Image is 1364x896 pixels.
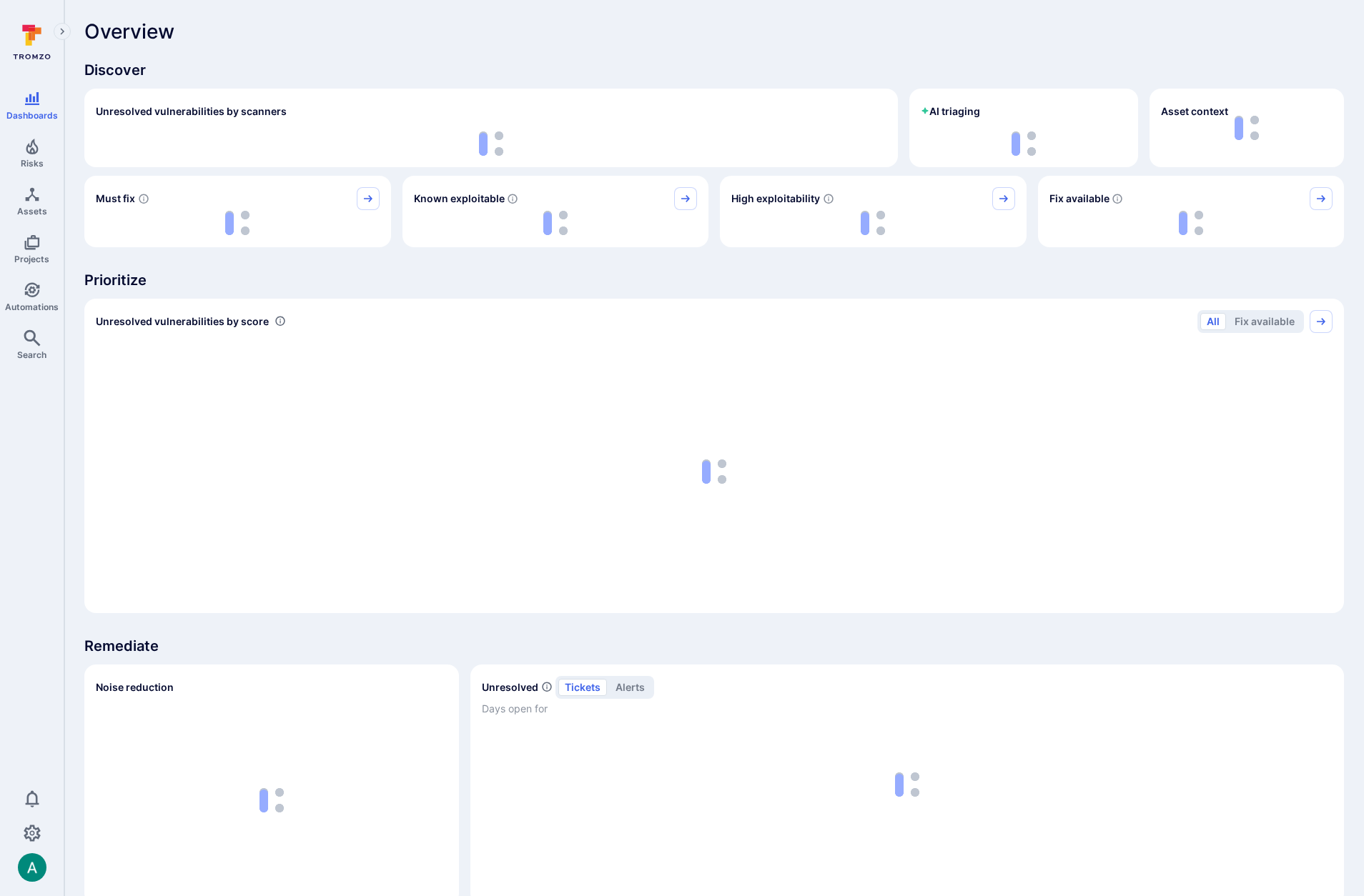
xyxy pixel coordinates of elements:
div: loading spinner [414,210,698,236]
button: tickets [558,679,607,696]
h2: Unresolved vulnerabilities by scanners [96,104,287,119]
svg: Vulnerabilities with fix available [1112,193,1123,204]
span: Noise reduction [96,681,174,693]
span: Projects [14,254,49,264]
div: loading spinner [96,342,1333,602]
svg: Risk score >=40 , missed SLA [138,193,149,204]
div: Arjan Dehar [18,853,46,882]
i: Expand navigation menu [57,26,67,38]
span: Must fix [96,191,135,206]
img: Loading... [1179,211,1203,235]
svg: EPSS score ≥ 0.7 [823,193,834,204]
div: Known exploitable [402,176,709,247]
span: Search [17,349,46,360]
div: loading spinner [96,707,448,893]
span: Asset context [1161,104,1228,119]
img: Loading... [260,788,284,812]
div: loading spinner [96,210,380,236]
span: Discover [84,60,1344,80]
img: Loading... [702,459,726,484]
span: Days open for [482,702,1333,716]
span: Prioritize [84,270,1344,290]
div: loading spinner [96,131,886,156]
button: Fix available [1228,313,1301,330]
button: All [1200,313,1226,330]
span: Fix available [1049,191,1110,206]
h2: Unresolved [482,680,538,695]
div: Number of vulnerabilities in status 'Open' 'Triaged' and 'In process' grouped by score [275,314,286,329]
div: Must fix [84,176,391,247]
span: Assets [17,206,47,216]
h2: AI triaging [921,104,980,119]
div: Fix available [1038,176,1345,247]
img: ACg8ocLSa5mPYBaXNx3eFu_EmspyJX0laNWN7cXOFirfQ7srZveEpg=s96-c [18,853,46,882]
span: Remediate [84,636,1344,656]
img: Loading... [543,211,568,235]
div: loading spinner [921,131,1127,156]
div: loading spinner [731,210,1015,236]
div: High exploitability [720,176,1027,247]
span: Known exploitable [414,191,505,206]
span: High exploitability [731,191,820,206]
span: Number of unresolved items by priority and days open [541,680,553,695]
button: Expand navigation menu [54,23,71,40]
span: Dashboards [6,110,58,121]
span: Risks [21,158,44,169]
span: Overview [84,20,174,43]
span: Automations [5,302,59,312]
img: Loading... [225,211,249,235]
button: alerts [609,679,651,696]
svg: Confirmed exploitable by KEV [507,193,518,204]
div: loading spinner [1049,210,1333,236]
img: Loading... [861,211,885,235]
img: Loading... [479,131,503,156]
img: Loading... [1012,131,1036,156]
span: Unresolved vulnerabilities by score [96,314,269,329]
